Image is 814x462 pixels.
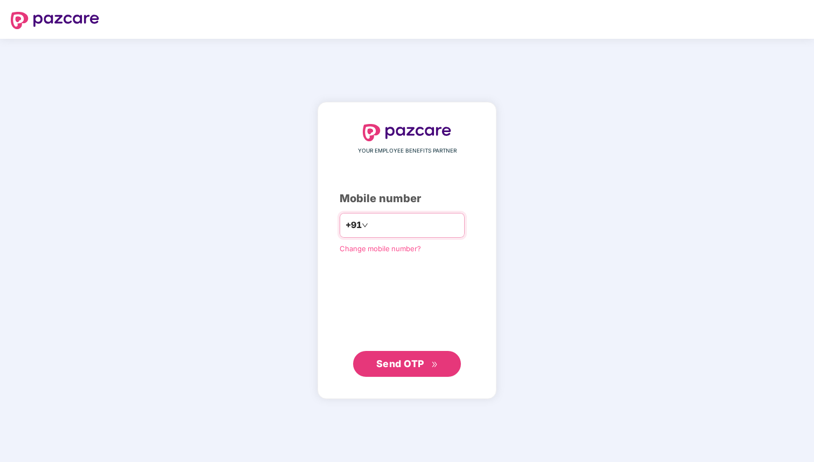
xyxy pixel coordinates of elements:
[363,124,451,141] img: logo
[431,361,438,368] span: double-right
[362,222,368,229] span: down
[346,218,362,232] span: +91
[11,12,99,29] img: logo
[340,244,421,253] a: Change mobile number?
[340,190,474,207] div: Mobile number
[353,351,461,377] button: Send OTPdouble-right
[358,147,457,155] span: YOUR EMPLOYEE BENEFITS PARTNER
[376,358,424,369] span: Send OTP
